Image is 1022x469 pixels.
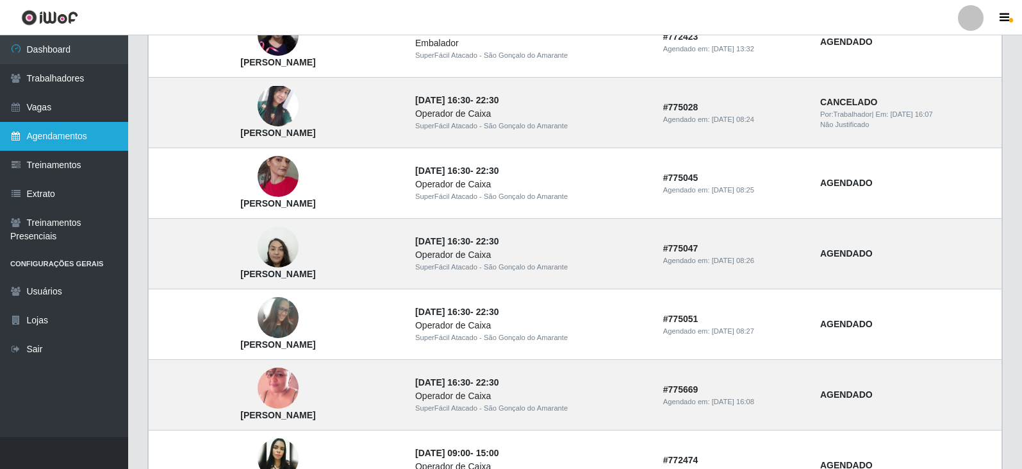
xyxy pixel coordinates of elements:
strong: [PERSON_NAME] [240,128,315,138]
div: Agendado em: [663,397,805,407]
img: Jane Cleide Maria dos Santos Silva [258,352,299,425]
time: [DATE] 09:00 [415,448,470,458]
strong: AGENDADO [820,37,873,47]
time: [DATE] 16:30 [415,166,470,176]
img: Isabelle Silva Ferreira de Melo Lima [258,290,299,346]
strong: AGENDADO [820,389,873,400]
strong: # 772423 [663,31,698,42]
div: Agendado em: [663,114,805,125]
time: 22:30 [476,95,499,105]
strong: - [415,307,499,317]
strong: - [415,236,499,246]
div: Operador de Caixa [415,107,648,121]
img: Jocelma Vicente Rocha [258,220,299,275]
div: Operador de Caixa [415,389,648,403]
strong: AGENDADO [820,319,873,329]
span: Por: Trabalhador [820,110,871,118]
strong: [PERSON_NAME] [240,339,315,350]
strong: # 775028 [663,102,698,112]
time: 22:30 [476,166,499,176]
strong: - [415,166,499,176]
strong: # 775051 [663,314,698,324]
img: Maria Alice da Silva [258,15,299,56]
strong: [PERSON_NAME] [240,57,315,67]
time: [DATE] 13:32 [712,45,754,53]
strong: - [415,95,499,105]
time: [DATE] 08:26 [712,257,754,264]
strong: # 772474 [663,455,698,465]
img: CoreUI Logo [21,10,78,26]
strong: - [415,377,499,388]
time: [DATE] 08:27 [712,327,754,335]
strong: [PERSON_NAME] [240,269,315,279]
strong: AGENDADO [820,178,873,188]
div: SuperFácil Atacado - São Gonçalo do Amarante [415,121,648,132]
img: Erika Rochelli Silva de Oliveira [258,86,299,126]
div: SuperFácil Atacado - São Gonçalo do Amarante [415,332,648,343]
div: SuperFácil Atacado - São Gonçalo do Amarante [415,191,648,202]
div: Operador de Caixa [415,178,648,191]
div: Agendado em: [663,255,805,266]
time: [DATE] 16:08 [712,398,754,405]
img: Ingrid Carla Lima da Costa [258,140,299,213]
div: | Em: [820,109,994,120]
time: [DATE] 16:30 [415,307,470,317]
time: [DATE] 16:30 [415,95,470,105]
div: Agendado em: [663,44,805,55]
time: 22:30 [476,377,499,388]
div: SuperFácil Atacado - São Gonçalo do Amarante [415,403,648,414]
strong: - [415,448,499,458]
time: [DATE] 08:24 [712,115,754,123]
time: [DATE] 08:25 [712,186,754,194]
time: [DATE] 16:30 [415,236,470,246]
strong: CANCELADO [820,97,877,107]
div: Operador de Caixa [415,319,648,332]
time: 15:00 [476,448,499,458]
strong: # 775047 [663,243,698,253]
time: [DATE] 16:30 [415,377,470,388]
strong: [PERSON_NAME] [240,410,315,420]
div: Não Justificado [820,119,994,130]
div: Operador de Caixa [415,248,648,262]
div: Embalador [415,37,648,50]
strong: AGENDADO [820,248,873,259]
div: SuperFácil Atacado - São Gonçalo do Amarante [415,262,648,273]
time: [DATE] 16:07 [890,110,932,118]
time: 22:30 [476,307,499,317]
div: Agendado em: [663,326,805,337]
div: SuperFácil Atacado - São Gonçalo do Amarante [415,50,648,61]
strong: # 775669 [663,384,698,395]
strong: [PERSON_NAME] [240,198,315,209]
div: Agendado em: [663,185,805,196]
time: 22:30 [476,236,499,246]
strong: # 775045 [663,173,698,183]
